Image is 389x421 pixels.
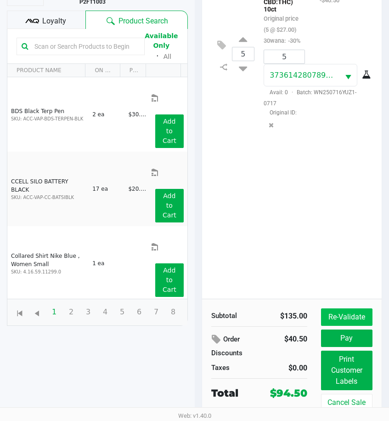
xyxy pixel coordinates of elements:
[130,303,148,321] span: Page 6
[264,15,299,33] small: Original price (5 @ $27.00)
[163,118,176,144] app-button-loader: Add to Cart
[264,37,300,44] small: 30wana:
[7,226,88,301] td: Collared Shirt Nike Blue , Women Small
[321,394,372,411] button: Cancel Sale
[7,64,85,77] th: PRODUCT NAME
[31,308,43,319] span: Go to the previous page
[7,64,187,299] div: Data table
[288,89,297,96] span: ·
[45,303,63,321] span: Page 1
[88,152,124,226] td: 17 ea
[211,311,253,321] div: Subtotal
[321,351,372,390] button: Print Customer Labels
[270,71,344,80] span: 3736142807898170
[155,114,183,148] button: Add to Cart
[118,16,168,27] span: Product Search
[28,303,45,320] span: Go to the previous page
[211,363,253,373] div: Taxes
[88,226,124,301] td: 1 ea
[264,89,356,107] span: Avail: 0 Batch: WN250716YUZ1-0717
[11,268,85,275] p: SKU: 4.16.59.11299.0
[181,303,199,321] span: Page 9
[321,330,372,347] button: Pay
[264,108,368,117] span: Original ID:
[286,37,300,44] span: -30%
[42,16,66,27] span: Loyalty
[31,40,140,53] input: Scan or Search Products to Begin
[7,77,88,152] td: BDS Black Terp Pen
[164,303,182,321] span: Page 8
[163,52,171,62] button: All
[155,189,183,222] button: Add to Cart
[85,64,119,77] th: ON HAND
[216,61,232,73] inline-svg: Split item qty to new line
[211,331,271,358] div: Order Discounts
[266,311,307,322] div: $135.00
[62,303,80,321] span: Page 2
[265,117,277,134] button: Remove the package from the orderLine
[321,308,372,326] button: Re-Validate
[7,152,88,226] td: CCELL SILO BATTERY BLACK
[147,303,165,321] span: Page 7
[11,194,85,201] p: SKU: ACC-VAP-CC-BATSIBLK
[14,308,26,319] span: Go to the first page
[11,115,85,122] p: SKU: ACC-VAP-BDS-TERPEN-BLK
[88,77,124,152] td: 2 ea
[79,303,97,321] span: Page 3
[178,412,211,419] span: Web: v1.40.0
[128,111,147,118] span: $30.00
[163,267,176,293] app-button-loader: Add to Cart
[120,64,146,77] th: PRICE
[11,303,28,320] span: Go to the first page
[96,303,114,321] span: Page 4
[152,52,163,61] span: ᛫
[284,331,307,347] div: $40.50
[339,64,357,86] button: Select
[266,363,307,374] div: $0.00
[270,386,307,401] div: $94.50
[211,386,256,401] div: Total
[113,303,131,321] span: Page 5
[163,192,176,219] app-button-loader: Add to Cart
[155,263,183,297] button: Add to Cart
[128,186,147,193] span: $20.00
